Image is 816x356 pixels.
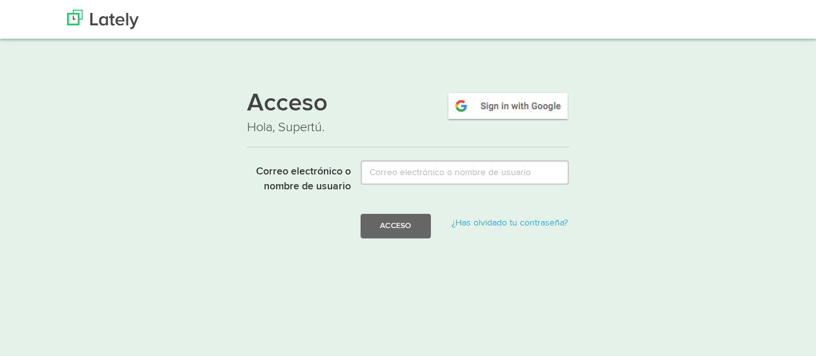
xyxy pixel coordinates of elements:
input: Correo electrónico o nombre de usuario [361,160,569,185]
font: Correo electrónico o nombre de usuario [256,167,351,192]
img: Últimamente [67,10,139,29]
a: ¿Has olvidado tu contraseña? [452,218,568,227]
img: google-signin.png [446,91,570,121]
font: Hola, Supertú. [247,120,324,135]
button: Acceso [361,214,430,238]
font: Acceso [380,222,411,229]
font: Acceso [247,92,328,116]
